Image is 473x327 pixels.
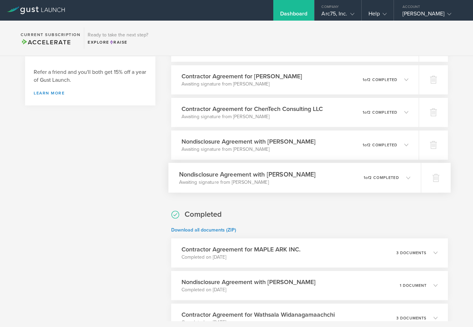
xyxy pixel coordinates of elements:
[364,78,368,82] em: of
[396,251,427,255] p: 3 documents
[181,72,302,81] h3: Contractor Agreement for [PERSON_NAME]
[368,10,387,21] div: Help
[181,137,316,146] h3: Nondisclosure Agreement with [PERSON_NAME]
[321,10,354,21] div: Arc75, Inc.
[21,33,80,37] h2: Current Subscription
[179,170,316,179] h3: Nondisclosure Agreement with [PERSON_NAME]
[181,286,316,293] p: Completed on [DATE]
[364,110,368,115] em: of
[181,245,300,254] h3: Contractor Agreement for MAPLE ARK INC.
[181,146,316,153] p: Awaiting signature from [PERSON_NAME]
[363,111,397,114] p: 1 2 completed
[109,40,128,45] span: Raise
[179,179,316,185] p: Awaiting signature from [PERSON_NAME]
[365,175,369,180] em: of
[181,278,316,286] h3: Nondisclosure Agreement with [PERSON_NAME]
[181,254,300,261] p: Completed on [DATE]
[396,316,427,320] p: 3 documents
[34,68,147,84] h3: Refer a friend and you'll both get 15% off a year of Gust Launch.
[181,310,335,319] h3: Contractor Agreement for Wathsala Widanagamaachchi
[181,319,335,326] p: Completed on [DATE]
[88,39,148,45] div: Explore
[171,227,236,233] a: Download all documents (ZIP)
[403,10,461,21] div: [PERSON_NAME]
[34,91,147,95] a: Learn more
[84,27,152,49] div: Ready to take the next step?ExploreRaise
[181,113,323,120] p: Awaiting signature from [PERSON_NAME]
[21,38,71,46] span: Accelerate
[280,10,308,21] div: Dashboard
[364,143,368,147] em: of
[181,81,302,88] p: Awaiting signature from [PERSON_NAME]
[364,176,399,179] p: 1 2 completed
[88,33,148,37] h3: Ready to take the next step?
[185,210,222,219] h2: Completed
[400,284,427,287] p: 1 document
[363,143,397,147] p: 1 2 completed
[181,104,323,113] h3: Contractor Agreement for ChenTech Consulting LLC
[363,78,397,82] p: 1 2 completed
